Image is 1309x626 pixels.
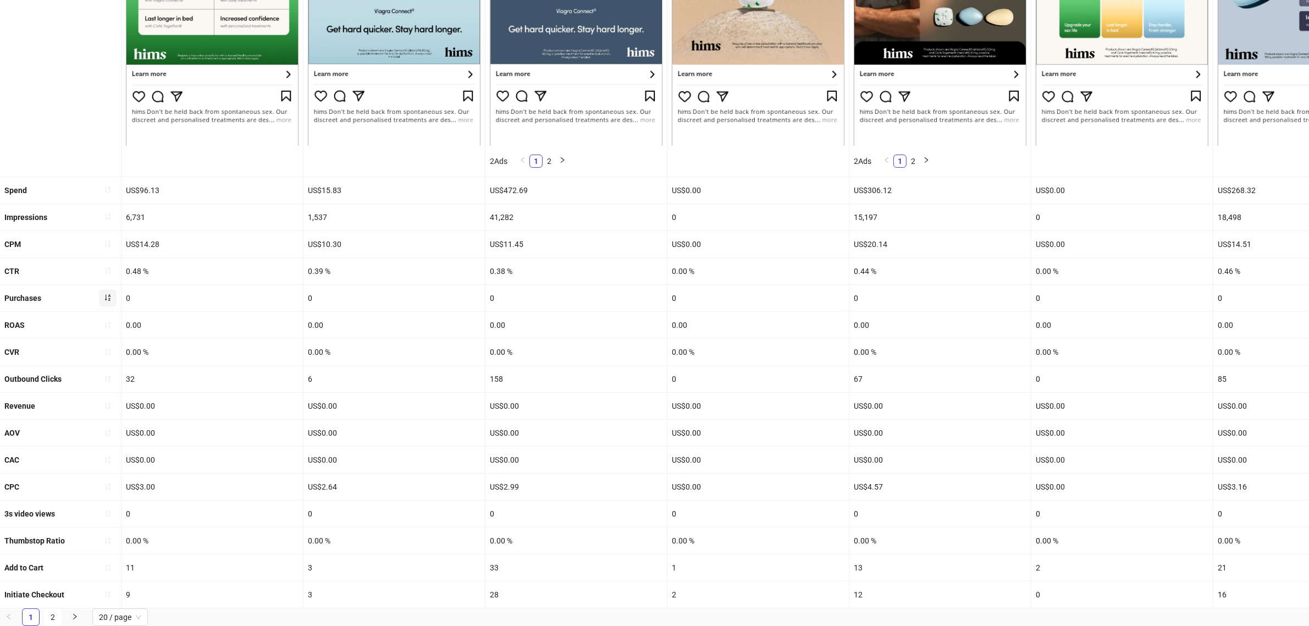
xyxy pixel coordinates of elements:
[849,528,1031,554] div: 0.00 %
[4,482,19,491] b: CPC
[303,528,485,554] div: 0.00 %
[849,285,1031,311] div: 0
[121,285,303,311] div: 0
[104,294,112,301] span: sort-ascending
[121,231,303,257] div: US$14.28
[907,155,919,167] a: 2
[485,420,667,446] div: US$0.00
[1031,258,1213,284] div: 0.00 %
[1031,447,1213,473] div: US$0.00
[4,294,41,303] b: Purchases
[104,456,112,464] span: sort-ascending
[485,285,667,311] div: 0
[71,613,78,620] span: right
[303,447,485,473] div: US$0.00
[849,581,1031,608] div: 12
[849,474,1031,500] div: US$4.57
[893,155,907,168] li: 1
[121,204,303,230] div: 6,731
[4,186,27,195] b: Spend
[849,339,1031,365] div: 0.00 %
[1031,177,1213,204] div: US$0.00
[883,157,890,163] span: left
[104,402,112,410] span: sort-ascending
[1031,420,1213,446] div: US$0.00
[1031,581,1213,608] div: 0
[4,321,25,330] b: ROAS
[849,554,1031,581] div: 13
[104,375,112,383] span: sort-ascending
[849,204,1031,230] div: 15,197
[303,312,485,338] div: 0.00
[1031,204,1213,230] div: 0
[849,447,1031,473] div: US$0.00
[849,258,1031,284] div: 0.44 %
[849,312,1031,338] div: 0.00
[520,157,526,163] span: left
[121,258,303,284] div: 0.48 %
[104,591,112,598] span: sort-ascending
[667,339,849,365] div: 0.00 %
[485,554,667,581] div: 33
[1031,285,1213,311] div: 0
[667,501,849,527] div: 0
[667,231,849,257] div: US$0.00
[485,258,667,284] div: 0.38 %
[923,157,930,163] span: right
[104,321,112,329] span: sort-ascending
[490,157,507,166] span: 2 Ads
[4,509,55,518] b: 3s video views
[121,581,303,608] div: 9
[667,312,849,338] div: 0.00
[516,155,529,168] button: left
[303,474,485,500] div: US$2.64
[516,155,529,168] li: Previous Page
[121,339,303,365] div: 0.00 %
[303,420,485,446] div: US$0.00
[667,393,849,419] div: US$0.00
[303,581,485,608] div: 3
[4,402,35,410] b: Revenue
[849,420,1031,446] div: US$0.00
[23,609,39,625] a: 1
[485,204,667,230] div: 41,282
[1031,231,1213,257] div: US$0.00
[849,231,1031,257] div: US$20.14
[1031,554,1213,581] div: 2
[45,609,61,625] a: 2
[880,155,893,168] button: left
[121,393,303,419] div: US$0.00
[104,564,112,572] span: sort-ascending
[4,536,65,545] b: Thumbstop Ratio
[894,155,906,167] a: 1
[920,155,933,168] li: Next Page
[849,393,1031,419] div: US$0.00
[485,393,667,419] div: US$0.00
[667,447,849,473] div: US$0.00
[4,375,62,383] b: Outbound Clicks
[303,339,485,365] div: 0.00 %
[667,474,849,500] div: US$0.00
[4,213,47,222] b: Impressions
[104,213,112,221] span: sort-ascending
[121,501,303,527] div: 0
[121,177,303,204] div: US$96.13
[849,366,1031,392] div: 67
[1031,312,1213,338] div: 0.00
[104,186,112,194] span: sort-ascending
[4,240,21,249] b: CPM
[104,483,112,491] span: sort-ascending
[22,608,40,626] li: 1
[303,393,485,419] div: US$0.00
[485,581,667,608] div: 28
[667,554,849,581] div: 1
[556,155,569,168] li: Next Page
[104,429,112,437] span: sort-ascending
[104,510,112,518] span: sort-ascending
[303,554,485,581] div: 3
[530,155,542,167] a: 1
[667,258,849,284] div: 0.00 %
[92,608,148,626] div: Page Size
[303,366,485,392] div: 6
[99,609,141,625] span: 20 / page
